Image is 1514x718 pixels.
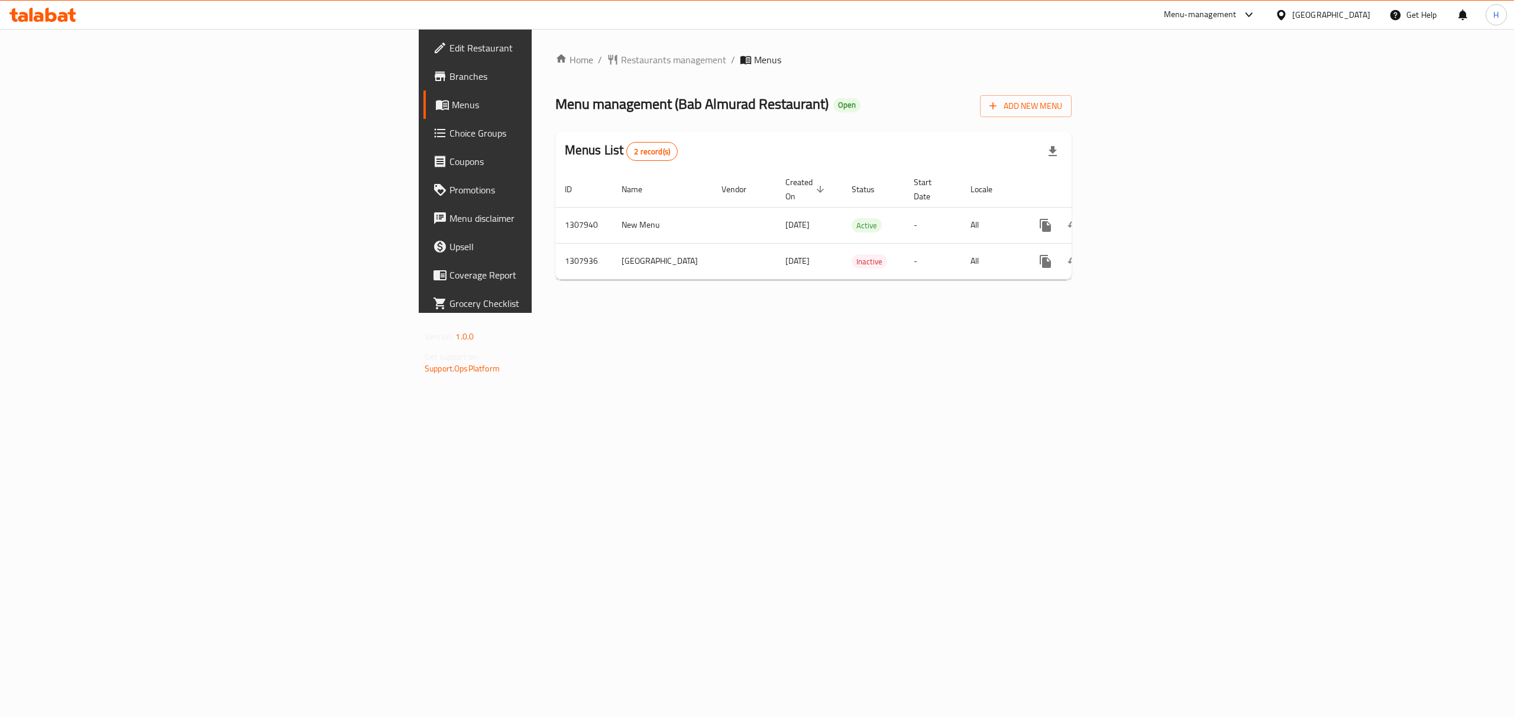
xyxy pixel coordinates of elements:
[961,207,1022,243] td: All
[626,142,678,161] div: Total records count
[627,146,677,157] span: 2 record(s)
[785,175,828,203] span: Created On
[449,296,662,311] span: Grocery Checklist
[722,182,762,196] span: Vendor
[1060,247,1088,276] button: Change Status
[961,243,1022,279] td: All
[1493,8,1499,21] span: H
[423,34,672,62] a: Edit Restaurant
[449,126,662,140] span: Choice Groups
[425,361,500,376] a: Support.OpsPlatform
[852,219,882,232] span: Active
[449,41,662,55] span: Edit Restaurant
[449,211,662,225] span: Menu disclaimer
[449,268,662,282] span: Coverage Report
[449,183,662,197] span: Promotions
[852,254,887,269] div: Inactive
[565,182,587,196] span: ID
[449,240,662,254] span: Upsell
[423,204,672,232] a: Menu disclaimer
[852,218,882,232] div: Active
[1060,211,1088,240] button: Change Status
[423,147,672,176] a: Coupons
[904,207,961,243] td: -
[852,182,890,196] span: Status
[833,98,860,112] div: Open
[1164,8,1237,22] div: Menu-management
[423,62,672,90] a: Branches
[754,53,781,67] span: Menus
[423,289,672,318] a: Grocery Checklist
[425,329,454,344] span: Version:
[904,243,961,279] td: -
[852,255,887,269] span: Inactive
[555,172,1154,280] table: enhanced table
[423,90,672,119] a: Menus
[452,98,662,112] span: Menus
[423,119,672,147] a: Choice Groups
[449,154,662,169] span: Coupons
[449,69,662,83] span: Branches
[833,100,860,110] span: Open
[970,182,1008,196] span: Locale
[423,176,672,204] a: Promotions
[785,217,810,232] span: [DATE]
[621,53,726,67] span: Restaurants management
[423,232,672,261] a: Upsell
[1292,8,1370,21] div: [GEOGRAPHIC_DATA]
[455,329,474,344] span: 1.0.0
[785,253,810,269] span: [DATE]
[425,349,479,364] span: Get support on:
[1031,247,1060,276] button: more
[565,141,678,161] h2: Menus List
[1022,172,1154,208] th: Actions
[555,53,1072,67] nav: breadcrumb
[980,95,1072,117] button: Add New Menu
[555,90,829,117] span: Menu management ( Bab Almurad Restaurant )
[989,99,1062,114] span: Add New Menu
[1039,137,1067,166] div: Export file
[1031,211,1060,240] button: more
[914,175,947,203] span: Start Date
[423,261,672,289] a: Coverage Report
[731,53,735,67] li: /
[622,182,658,196] span: Name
